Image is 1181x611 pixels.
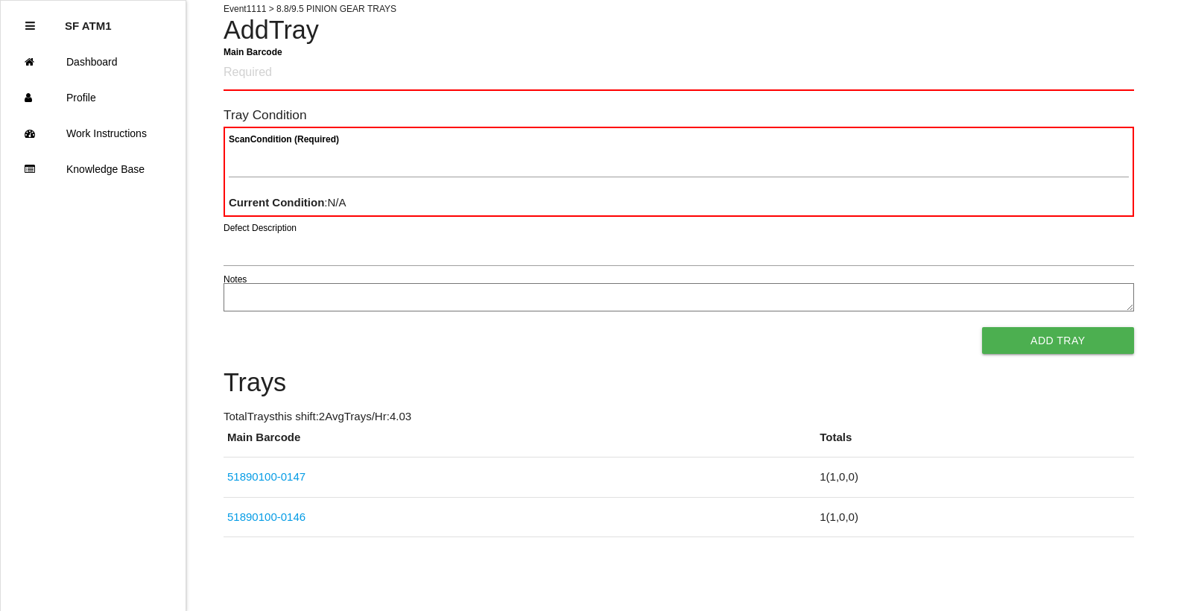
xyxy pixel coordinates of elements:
[229,134,339,145] b: Scan Condition (Required)
[224,273,247,286] label: Notes
[224,16,1134,45] h4: Add Tray
[1,115,186,151] a: Work Instructions
[1,151,186,187] a: Knowledge Base
[229,196,346,209] span: : N/A
[224,46,282,57] b: Main Barcode
[227,510,305,523] a: 51890100-0146
[25,8,35,44] div: Close
[982,327,1134,354] button: Add Tray
[224,108,1134,122] h6: Tray Condition
[224,56,1134,91] input: Required
[227,470,305,483] a: 51890100-0147
[816,497,1133,537] td: 1 ( 1 , 0 , 0 )
[224,369,1134,397] h4: Trays
[224,4,396,14] span: Event 1111 > 8.8/9.5 PINION GEAR TRAYS
[224,221,297,235] label: Defect Description
[224,408,1134,425] p: Total Trays this shift: 2 Avg Trays /Hr: 4.03
[229,196,324,209] b: Current Condition
[224,429,816,458] th: Main Barcode
[816,429,1133,458] th: Totals
[65,8,112,32] p: SF ATM1
[1,44,186,80] a: Dashboard
[816,458,1133,498] td: 1 ( 1 , 0 , 0 )
[1,80,186,115] a: Profile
